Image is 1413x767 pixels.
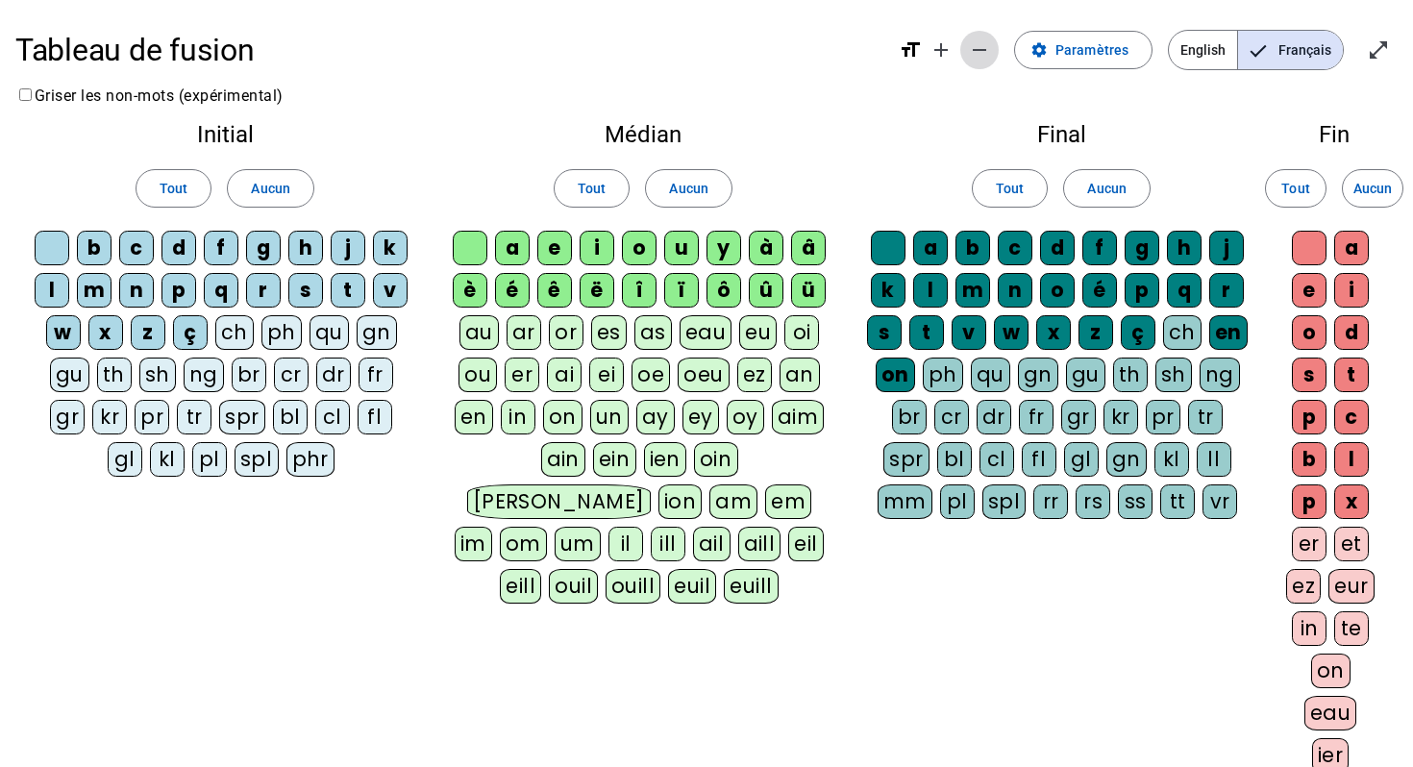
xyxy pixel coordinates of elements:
[1033,484,1068,519] div: rr
[996,177,1024,200] span: Tout
[204,231,238,265] div: f
[119,231,154,265] div: c
[955,231,990,265] div: b
[459,315,499,350] div: au
[693,527,731,561] div: ail
[580,273,614,308] div: ë
[664,231,699,265] div: u
[135,400,169,434] div: pr
[1334,273,1369,308] div: i
[204,273,238,308] div: q
[780,358,820,392] div: an
[235,442,279,477] div: spl
[1328,569,1375,604] div: eur
[578,177,606,200] span: Tout
[1334,527,1369,561] div: et
[1064,442,1099,477] div: gl
[459,358,497,392] div: ou
[727,400,764,434] div: oy
[937,442,972,477] div: bl
[119,273,154,308] div: n
[1036,315,1071,350] div: x
[77,273,112,308] div: m
[50,400,85,434] div: gr
[1055,38,1128,62] span: Paramètres
[288,231,323,265] div: h
[1265,169,1326,208] button: Tout
[150,442,185,477] div: kl
[593,442,636,477] div: ein
[1167,273,1202,308] div: q
[791,231,826,265] div: â
[749,231,783,265] div: à
[273,400,308,434] div: bl
[161,273,196,308] div: p
[173,315,208,350] div: ç
[878,484,932,519] div: mm
[1154,442,1189,477] div: kl
[606,569,660,604] div: ouill
[968,38,991,62] mat-icon: remove
[724,569,778,604] div: euill
[1014,31,1153,69] button: Paramètres
[1342,169,1403,208] button: Aucun
[738,527,781,561] div: aill
[645,169,731,208] button: Aucun
[590,400,629,434] div: un
[1197,442,1231,477] div: ll
[1334,484,1369,519] div: x
[580,231,614,265] div: i
[1209,273,1244,308] div: r
[331,231,365,265] div: j
[739,315,777,350] div: eu
[876,358,915,392] div: on
[46,315,81,350] div: w
[1292,527,1326,561] div: er
[555,527,601,561] div: um
[215,315,254,350] div: ch
[636,400,675,434] div: ay
[1061,400,1096,434] div: gr
[972,169,1048,208] button: Tout
[549,569,598,604] div: ouil
[1292,400,1326,434] div: p
[554,169,630,208] button: Tout
[507,315,541,350] div: ar
[1286,123,1382,146] h2: Fin
[871,273,905,308] div: k
[501,400,535,434] div: in
[1334,442,1369,477] div: l
[1334,358,1369,392] div: t
[791,273,826,308] div: ü
[998,231,1032,265] div: c
[682,400,719,434] div: ey
[455,527,492,561] div: im
[1082,231,1117,265] div: f
[668,569,716,604] div: euil
[1022,442,1056,477] div: fl
[373,273,408,308] div: v
[1106,442,1147,477] div: gn
[31,123,419,146] h2: Initial
[1311,654,1351,688] div: on
[1146,400,1180,434] div: pr
[177,400,211,434] div: tr
[286,442,335,477] div: phr
[358,400,392,434] div: fl
[651,527,685,561] div: ill
[1209,315,1248,350] div: en
[1200,358,1240,392] div: ng
[455,400,493,434] div: en
[658,484,703,519] div: ion
[1019,400,1054,434] div: fr
[1188,400,1223,434] div: tr
[1202,484,1237,519] div: vr
[632,358,670,392] div: oe
[913,231,948,265] div: a
[664,273,699,308] div: ï
[108,442,142,477] div: gl
[288,273,323,308] div: s
[161,231,196,265] div: d
[930,38,953,62] mat-icon: add
[1030,41,1048,59] mat-icon: settings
